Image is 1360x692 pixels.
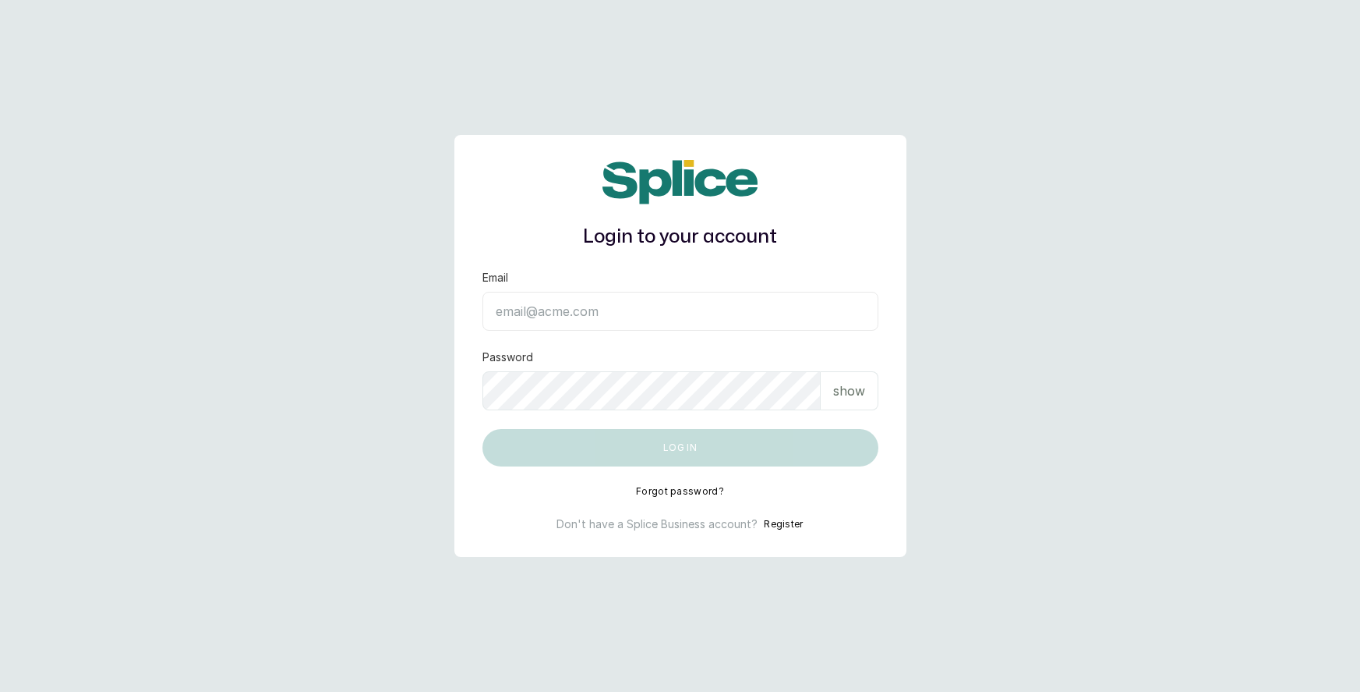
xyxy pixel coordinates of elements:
[764,516,803,532] button: Register
[482,292,878,331] input: email@acme.com
[833,381,865,400] p: show
[482,270,508,286] label: Email
[556,516,758,532] p: Don't have a Splice Business account?
[636,485,724,498] button: Forgot password?
[482,350,533,365] label: Password
[482,429,878,467] button: Log in
[482,223,878,251] h1: Login to your account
